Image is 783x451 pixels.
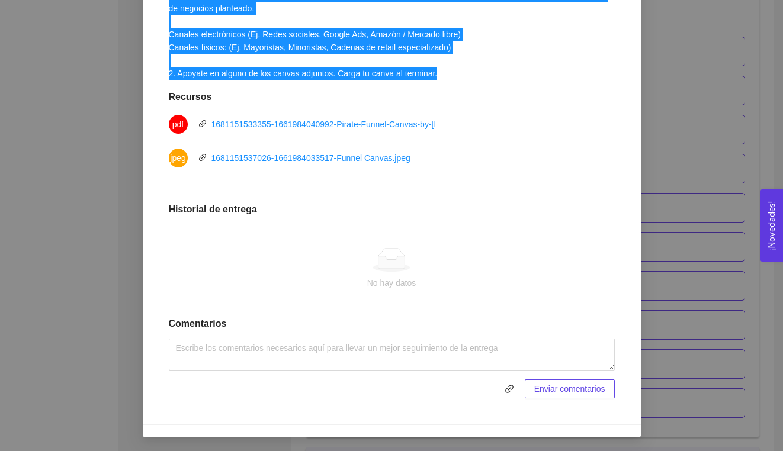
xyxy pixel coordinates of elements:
a: 1681151537026-1661984033517-Funnel Canvas.jpeg [211,153,410,163]
a: 1681151533355-1661984040992-Pirate-Funnel-Canvas-by-[PERSON_NAME].pdf [211,120,514,129]
h1: Recursos [169,91,615,103]
span: jpeg [170,149,185,167]
span: link [198,153,207,162]
button: Enviar comentarios [525,379,615,398]
span: link [198,120,207,128]
span: link [500,384,518,394]
span: link [500,384,519,394]
button: link [500,379,519,398]
div: No hay datos [178,276,605,289]
h1: Comentarios [169,318,615,330]
span: pdf [172,115,184,134]
h1: Historial de entrega [169,204,615,215]
button: Open Feedback Widget [760,189,783,262]
span: Enviar comentarios [534,382,605,395]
